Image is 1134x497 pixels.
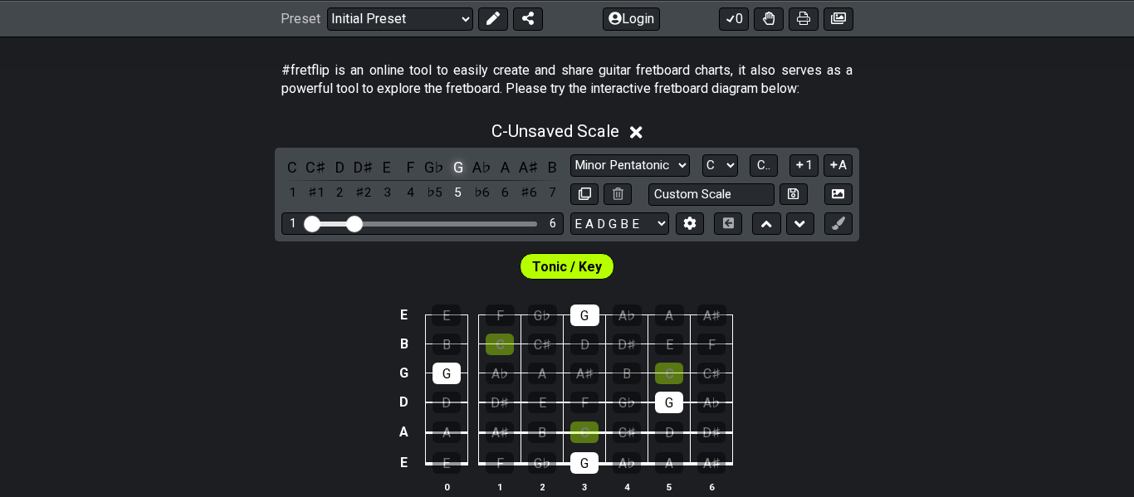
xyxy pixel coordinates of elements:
[824,7,853,30] button: Create image
[528,421,556,443] div: B
[655,305,684,326] div: A
[329,182,350,204] div: toggle scale degree
[432,305,461,326] div: E
[570,154,690,177] select: Scale
[550,217,556,231] div: 6
[433,363,461,384] div: G
[305,182,327,204] div: toggle scale degree
[613,452,641,474] div: A♭
[570,334,599,355] div: D
[486,392,514,413] div: D♯
[570,212,669,235] select: Tuning
[281,182,303,204] div: toggle scale degree
[495,156,516,178] div: toggle pitch class
[655,452,683,474] div: A
[542,182,564,204] div: toggle scale degree
[433,334,461,355] div: B
[394,301,414,330] td: E
[570,183,599,206] button: Copy
[697,421,726,443] div: D♯
[290,217,296,231] div: 1
[478,7,508,30] button: Edit Preset
[305,156,327,178] div: toggle pitch class
[433,452,461,474] div: E
[521,478,564,495] th: 2
[518,156,540,178] div: toggle pitch class
[542,156,564,178] div: toggle pitch class
[604,183,632,206] button: Delete
[676,212,704,235] button: Edit Tuning
[570,421,599,443] div: C
[471,156,492,178] div: toggle pitch class
[786,212,814,235] button: Move down
[376,156,398,178] div: toggle pitch class
[697,392,726,413] div: A♭
[394,358,414,387] td: G
[447,182,469,204] div: toggle scale degree
[400,156,422,178] div: toggle pitch class
[433,392,461,413] div: D
[425,478,467,495] th: 0
[423,182,445,204] div: toggle scale degree
[824,154,853,177] button: A
[702,154,738,177] select: Tonic/Root
[486,305,515,326] div: F
[780,183,808,206] button: Store user defined scale
[528,334,556,355] div: C♯
[613,305,642,326] div: A♭
[353,182,374,204] div: toggle scale degree
[532,255,602,279] span: First enable full edit mode to edit
[394,447,414,479] td: E
[697,363,726,384] div: C♯
[570,452,599,474] div: G
[479,478,521,495] th: 1
[789,154,818,177] button: 1
[327,7,473,30] select: Preset
[394,329,414,358] td: B
[655,392,683,413] div: G
[655,334,683,355] div: E
[400,182,422,204] div: toggle scale degree
[697,452,726,474] div: A♯
[613,421,641,443] div: C♯
[752,212,780,235] button: Move up
[518,182,540,204] div: toggle scale degree
[570,392,599,413] div: F
[655,363,683,384] div: C
[691,478,733,495] th: 6
[486,421,514,443] div: A♯
[281,156,303,178] div: toggle pitch class
[491,121,619,141] span: C - Unsaved Scale
[613,363,641,384] div: B
[750,154,778,177] button: C..
[613,392,641,413] div: G♭
[697,305,726,326] div: A♯
[495,182,516,204] div: toggle scale degree
[376,182,398,204] div: toggle scale degree
[564,478,606,495] th: 3
[603,7,660,30] button: Login
[433,421,461,443] div: A
[655,421,683,443] div: D
[714,212,742,235] button: Toggle horizontal chord view
[528,363,556,384] div: A
[329,156,350,178] div: toggle pitch class
[570,305,599,326] div: G
[486,452,514,474] div: F
[648,478,691,495] th: 5
[824,212,853,235] button: First click edit preset to enable marker editing
[486,363,514,384] div: A♭
[281,212,564,235] div: Visible fret range
[394,387,414,417] td: D
[394,417,414,448] td: A
[281,61,853,99] p: #fretflip is an online tool to easily create and share guitar fretboard charts, it also serves as...
[513,7,543,30] button: Share Preset
[754,7,784,30] button: Toggle Dexterity for all fretkits
[697,334,726,355] div: F
[353,156,374,178] div: toggle pitch class
[486,334,514,355] div: C
[719,7,749,30] button: 0
[528,305,557,326] div: G♭
[447,156,469,178] div: toggle pitch class
[281,11,320,27] span: Preset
